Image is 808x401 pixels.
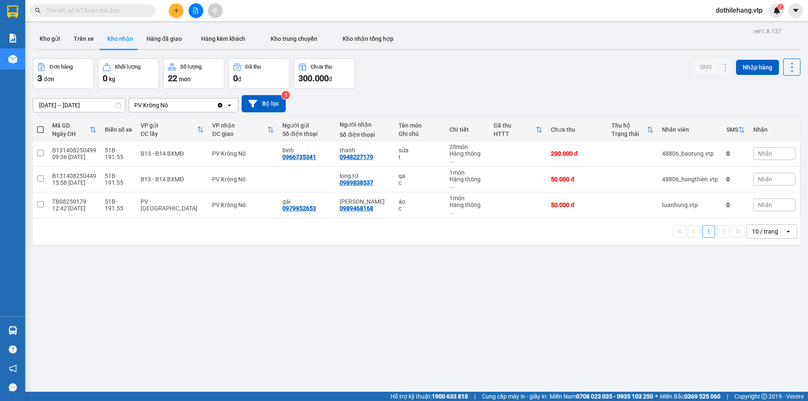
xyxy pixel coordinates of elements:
[655,395,658,398] span: ⚪️
[141,122,197,129] div: VP gửi
[294,58,355,89] button: Chưa thu300.000đ
[169,3,183,18] button: plus
[693,59,718,74] button: SMS
[550,392,653,401] span: Miền Nam
[449,208,454,215] span: ...
[551,176,603,183] div: 50.000 đ
[217,102,223,109] svg: Clear value
[52,122,90,129] div: Mã GD
[551,202,603,208] div: 50.000 đ
[115,64,141,70] div: Khối lượng
[52,154,96,160] div: 09:36 [DATE]
[233,73,238,83] span: 0
[340,198,390,205] div: minh ngọc
[709,5,769,16] span: dothilehang.vtp
[201,35,245,42] span: Hàng kèm khách
[212,176,274,183] div: PV Krông Nô
[50,64,73,70] div: Đơn hàng
[788,3,803,18] button: caret-down
[494,130,536,137] div: HTTT
[9,383,17,391] span: message
[399,154,441,160] div: t
[482,392,548,401] span: Cung cấp máy in - giấy in:
[109,76,115,82] span: kg
[282,91,290,99] sup: 3
[208,3,223,18] button: aim
[52,147,96,154] div: B131408250499
[141,176,204,183] div: B13 - B14 BXMĐ
[722,119,749,141] th: Toggle SortBy
[343,35,393,42] span: Kho nhận tổng hợp
[329,76,332,82] span: đ
[52,179,96,186] div: 15:58 [DATE]
[9,364,17,372] span: notification
[340,147,390,154] div: thanh
[48,119,101,141] th: Toggle SortBy
[8,34,17,42] img: solution-icon
[753,126,795,133] div: Nhãn
[726,202,745,208] div: 0
[340,154,373,160] div: 0948227179
[282,130,331,137] div: Số điện thoại
[449,143,485,150] div: 20 món
[238,76,241,82] span: đ
[684,393,720,400] strong: 0369 525 060
[52,205,96,212] div: 12:42 [DATE]
[792,7,800,14] span: caret-down
[726,176,745,183] div: 0
[101,29,140,49] button: Kho nhận
[611,130,647,137] div: Trạng thái
[702,225,715,238] button: 1
[212,122,267,129] div: VP nhận
[399,198,441,205] div: áo
[105,126,132,133] div: Biển số xe
[105,147,132,160] div: 51B-191.55
[229,58,290,89] button: Đã thu0đ
[140,29,189,49] button: Hàng đã giao
[271,35,317,42] span: Kho trung chuyển
[173,8,179,13] span: plus
[282,122,331,129] div: Người gửi
[449,169,485,176] div: 1 món
[33,58,94,89] button: Đơn hàng3đơn
[180,64,202,70] div: Số lượng
[778,4,784,10] sup: 2
[52,198,96,205] div: TB08250179
[141,150,204,157] div: B13 - B14 BXMĐ
[212,202,274,208] div: PV Krông Nô
[662,176,718,183] div: 48806_hongthien.vtp
[298,73,329,83] span: 300.000
[432,393,468,400] strong: 1900 633 818
[340,121,390,128] div: Người nhận
[449,202,485,215] div: Hàng thông thường
[9,345,17,353] span: question-circle
[340,179,373,186] div: 0989838537
[105,173,132,186] div: 51B-191.55
[282,154,316,160] div: 0966735341
[98,58,159,89] button: Khối lượng0kg
[399,173,441,179] div: qa
[494,122,536,129] div: Đã thu
[134,101,168,109] div: PV Krông Nô
[474,392,476,401] span: |
[551,126,603,133] div: Chưa thu
[662,150,718,157] div: 48806_baotung.vtp
[761,393,767,399] span: copyright
[753,27,781,36] div: ver 1.8.137
[607,119,658,141] th: Toggle SortBy
[449,157,454,164] span: ...
[779,4,782,10] span: 2
[576,393,653,400] strong: 0708 023 035 - 0935 103 250
[340,131,390,138] div: Số điện thoại
[37,73,42,83] span: 3
[662,126,718,133] div: Nhân viên
[399,130,441,137] div: Ghi chú
[727,392,728,401] span: |
[726,126,738,133] div: SMS
[169,101,170,109] input: Selected PV Krông Nô.
[8,326,17,335] img: warehouse-icon
[449,183,454,189] span: ...
[52,130,90,137] div: Ngày ĐH
[141,130,197,137] div: ĐC lấy
[282,205,316,212] div: 0979952653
